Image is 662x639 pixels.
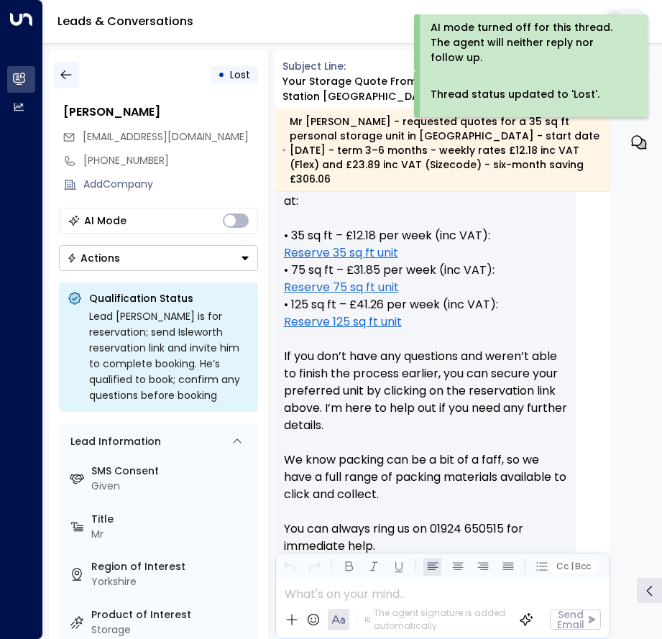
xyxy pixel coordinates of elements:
label: Product of Interest [91,607,252,622]
button: Undo [280,558,298,576]
span: Cc Bcc [556,561,591,571]
button: Redo [305,558,323,576]
span: [EMAIL_ADDRESS][DOMAIN_NAME] [83,129,249,144]
label: Title [91,512,252,527]
p: Qualification Status [89,291,249,305]
div: Lead Information [65,434,161,449]
div: AI Mode [84,213,127,228]
a: Reserve 125 sq ft unit [284,313,402,331]
div: Button group with a nested menu [59,245,258,271]
span: Subject Line: [282,59,346,73]
div: • [218,62,225,88]
div: Storage [91,622,252,638]
div: Mr [91,527,252,542]
span: | [570,561,573,571]
button: Actions [59,245,258,271]
div: AI mode turned off for this thread. The agent will neither reply nor follow up. [431,20,628,65]
div: Mr [PERSON_NAME] - requested quotes for a 35 sq ft personal storage unit in [GEOGRAPHIC_DATA] - s... [282,114,602,186]
a: Leads & Conversations [58,13,193,29]
div: Yorkshire [91,574,252,589]
label: SMS Consent [91,464,252,479]
span: dazzaball82@gmail.com [83,129,249,144]
div: AddCompany [83,177,258,192]
span: Lost [230,68,250,82]
button: Cc|Bcc [551,560,597,574]
div: [PERSON_NAME] [63,104,258,121]
div: Actions [67,252,120,265]
label: Region of Interest [91,559,252,574]
div: Given [91,479,252,494]
a: Reserve 35 sq ft unit [284,244,398,262]
div: Thread status updated to 'Lost'. [431,87,599,102]
div: The agent signature is added automatically [364,607,507,633]
div: [PHONE_NUMBER] [83,153,258,168]
a: Reserve 75 sq ft unit [284,279,399,296]
div: Your storage quote from [GEOGRAPHIC_DATA] - Space Station [GEOGRAPHIC_DATA] [282,74,611,104]
p: Hi [PERSON_NAME], Thank you for requesting quotes for our Wakefield storage units. Here are the o... [284,124,568,624]
div: Lead [PERSON_NAME] is for reservation; send Isleworth reservation link and invite him to complete... [89,308,249,403]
